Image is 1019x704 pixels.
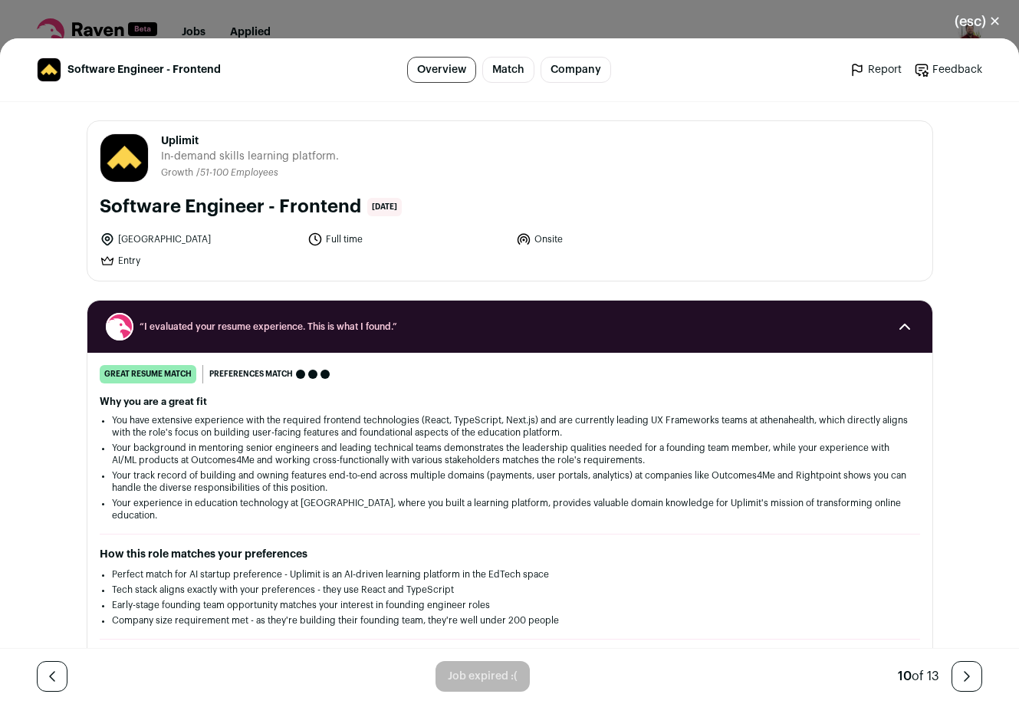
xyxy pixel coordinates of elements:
li: Early-stage founding team opportunity matches your interest in founding engineer roles [112,599,908,611]
a: Feedback [914,62,982,77]
li: Growth [161,167,196,179]
li: Company size requirement met - as they're building their founding team, they're well under 200 pe... [112,614,908,627]
span: Preferences match [209,367,293,382]
span: 10 [898,670,912,683]
button: Close modal [936,5,1019,38]
h1: Software Engineer - Frontend [100,195,361,219]
img: 508923b87cac6f738ecc65d192f882d9448c0cd8958aa4ff3cb92e1b78e9524f.jpg [100,134,148,182]
li: Your experience in education technology at [GEOGRAPHIC_DATA], where you built a learning platform... [112,497,908,521]
a: Match [482,57,534,83]
span: Software Engineer - Frontend [67,62,221,77]
h2: How this role matches your preferences [100,547,920,562]
a: Overview [407,57,476,83]
h2: Why you are a great fit [100,396,920,408]
span: Uplimit [161,133,339,149]
a: Company [541,57,611,83]
img: 508923b87cac6f738ecc65d192f882d9448c0cd8958aa4ff3cb92e1b78e9524f.jpg [38,58,61,81]
li: / [196,167,278,179]
li: Full time [307,232,507,247]
li: Entry [100,253,299,268]
span: “I evaluated your resume experience. This is what I found.” [140,321,880,333]
li: Onsite [516,232,715,247]
li: Your track record of building and owning features end-to-end across multiple domains (payments, u... [112,469,908,494]
div: great resume match [100,365,196,383]
span: [DATE] [367,198,402,216]
span: In-demand skills learning platform. [161,149,339,164]
li: Tech stack aligns exactly with your preferences - they use React and TypeScript [112,584,908,596]
span: 51-100 Employees [200,168,278,177]
li: You have extensive experience with the required frontend technologies (React, TypeScript, Next.js... [112,414,908,439]
a: Report [850,62,902,77]
li: Perfect match for AI startup preference - Uplimit is an AI-driven learning platform in the EdTech... [112,568,908,581]
li: Your background in mentoring senior engineers and leading technical teams demonstrates the leader... [112,442,908,466]
li: [GEOGRAPHIC_DATA] [100,232,299,247]
div: of 13 [898,667,939,686]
